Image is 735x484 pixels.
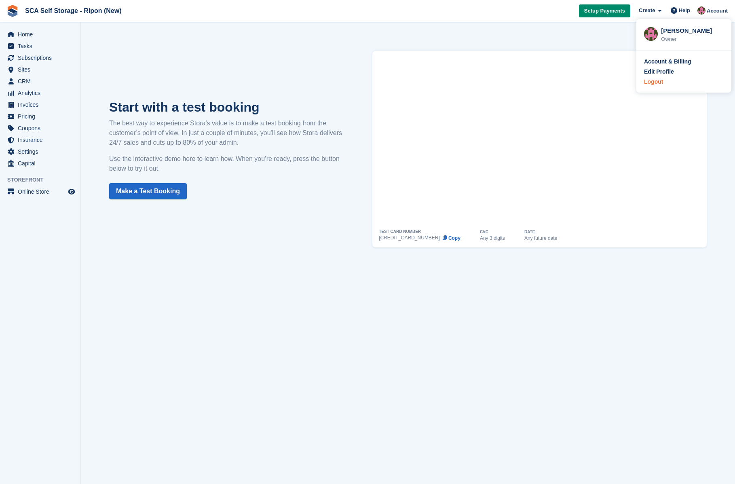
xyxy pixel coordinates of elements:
a: SCA Self Storage - Ripon (New) [22,4,125,17]
a: menu [4,64,76,75]
button: Copy [442,235,460,241]
a: Setup Payments [579,4,630,18]
a: menu [4,186,76,197]
span: Analytics [18,87,66,99]
a: menu [4,29,76,40]
a: menu [4,87,76,99]
iframe: How to Place a Test Booking [379,51,700,230]
div: [CREDIT_CARD_NUMBER] [379,235,440,240]
div: DATE [524,230,535,234]
a: menu [4,99,76,110]
a: menu [4,40,76,52]
div: Account & Billing [644,57,691,66]
span: Online Store [18,186,66,197]
p: The best way to experience Stora’s value is to make a test booking from the customer’s point of v... [109,118,348,148]
a: menu [4,134,76,146]
div: Any 3 digits [480,236,505,241]
span: Invoices [18,99,66,110]
span: Tasks [18,40,66,52]
span: Create [639,6,655,15]
span: Storefront [7,176,80,184]
span: Coupons [18,123,66,134]
div: [PERSON_NAME] [661,26,724,34]
a: menu [4,52,76,63]
span: Account [707,7,728,15]
a: Preview store [67,187,76,197]
a: menu [4,158,76,169]
img: stora-icon-8386f47178a22dfd0bd8f6a31ec36ba5ce8667c1dd55bd0f319d3a0aa187defe.svg [6,5,19,17]
span: Insurance [18,134,66,146]
a: menu [4,146,76,157]
p: Use the interactive demo here to learn how. When you’re ready, press the button below to try it out. [109,154,348,173]
a: menu [4,76,76,87]
a: menu [4,123,76,134]
div: Owner [661,35,724,43]
a: Account & Billing [644,57,724,66]
span: Sites [18,64,66,75]
div: CVC [480,230,488,234]
div: Edit Profile [644,68,674,76]
span: Help [679,6,690,15]
img: Sam Chapman [697,6,705,15]
img: Sam Chapman [644,27,658,41]
div: TEST CARD NUMBER [379,230,421,234]
a: Make a Test Booking [109,183,187,199]
div: Logout [644,78,663,86]
a: Edit Profile [644,68,724,76]
span: Subscriptions [18,52,66,63]
strong: Start with a test booking [109,100,260,114]
span: CRM [18,76,66,87]
span: Capital [18,158,66,169]
span: Home [18,29,66,40]
span: Pricing [18,111,66,122]
a: Logout [644,78,724,86]
span: Settings [18,146,66,157]
span: Setup Payments [584,7,625,15]
a: menu [4,111,76,122]
div: Any future date [524,236,557,241]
